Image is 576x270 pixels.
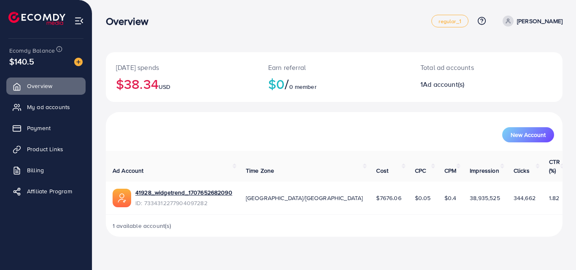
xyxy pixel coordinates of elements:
h3: Overview [106,15,155,27]
span: Affiliate Program [27,187,72,195]
span: Impression [470,166,499,175]
span: 0 member [289,83,317,91]
a: My ad accounts [6,99,86,115]
a: Billing [6,162,86,179]
h2: $38.34 [116,76,248,92]
span: Ad account(s) [423,80,464,89]
img: logo [8,12,65,25]
span: CTR (%) [549,158,560,174]
span: Overview [27,82,52,90]
a: regular_1 [431,15,468,27]
span: ID: 7334312277904097282 [135,199,232,207]
span: / [285,74,289,94]
span: Product Links [27,145,63,153]
span: $0.05 [415,194,431,202]
span: Ad Account [113,166,144,175]
span: Ecomdy Balance [9,46,55,55]
a: [PERSON_NAME] [499,16,563,27]
p: [PERSON_NAME] [517,16,563,26]
p: Earn referral [268,62,400,72]
span: Payment [27,124,51,132]
span: Billing [27,166,44,174]
iframe: Chat [540,232,570,264]
p: [DATE] spends [116,62,248,72]
a: Product Links [6,141,86,158]
a: Affiliate Program [6,183,86,200]
a: Overview [6,78,86,94]
span: Cost [376,166,388,175]
a: 41928_widgetrend_1707652682090 [135,188,232,197]
span: CPM [444,166,456,175]
img: image [74,58,83,66]
span: Clicks [514,166,530,175]
img: menu [74,16,84,26]
button: New Account [502,127,554,142]
span: USD [159,83,170,91]
img: ic-ads-acc.e4c84228.svg [113,189,131,207]
span: 38,935,525 [470,194,500,202]
span: regular_1 [439,19,461,24]
h2: $0 [268,76,400,92]
a: Payment [6,120,86,136]
span: 1 available account(s) [113,222,172,230]
span: Time Zone [246,166,274,175]
h2: 1 [420,80,514,88]
span: $0.4 [444,194,457,202]
span: [GEOGRAPHIC_DATA]/[GEOGRAPHIC_DATA] [246,194,363,202]
span: CPC [415,166,426,175]
span: 344,662 [514,194,536,202]
span: $140.5 [9,55,34,67]
span: My ad accounts [27,103,70,111]
span: $7676.06 [376,194,401,202]
span: 1.82 [549,194,560,202]
span: New Account [511,132,546,138]
p: Total ad accounts [420,62,514,72]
